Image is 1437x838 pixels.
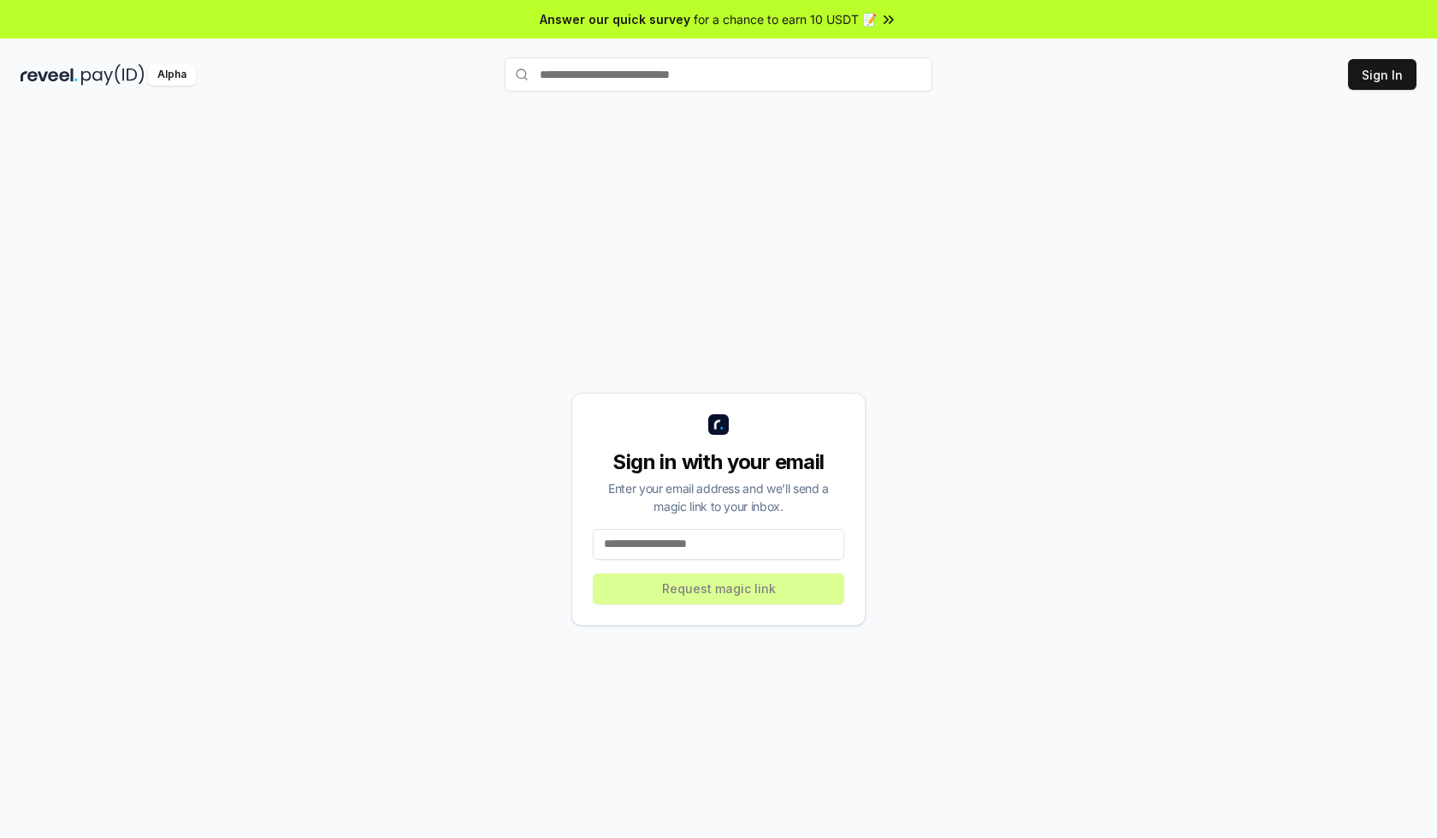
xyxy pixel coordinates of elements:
[148,64,196,86] div: Alpha
[21,64,78,86] img: reveel_dark
[1348,59,1416,90] button: Sign In
[694,10,877,28] span: for a chance to earn 10 USDT 📝
[708,414,729,435] img: logo_small
[593,479,844,515] div: Enter your email address and we’ll send a magic link to your inbox.
[540,10,690,28] span: Answer our quick survey
[81,64,145,86] img: pay_id
[593,449,844,476] div: Sign in with your email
